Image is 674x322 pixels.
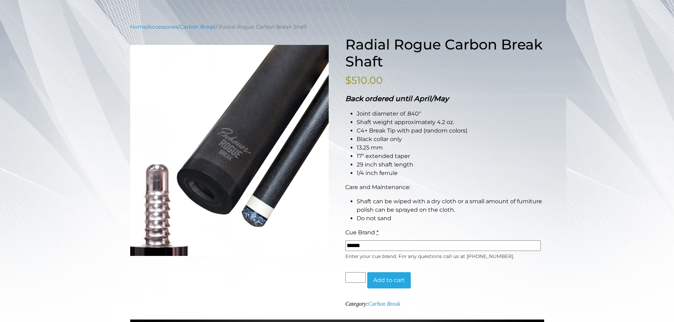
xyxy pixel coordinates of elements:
li: 1/4 inch ferrule [357,169,544,177]
div: Enter your cue brand. For any questions call us at [PHONE_NUMBER]. [345,251,541,260]
li: Joint diameter of .840″ [357,110,544,118]
span: $ [345,74,351,86]
strong: Back ordered until April/May [345,94,449,103]
h1: Radial Rogue Carbon Break Shaft [345,36,544,70]
li: 17″ extended taper [357,152,544,160]
input: Product quantity [345,272,366,283]
li: Shaft can be wiped with a dry cloth or a small amount of furniture polish can be sprayed on the c... [357,197,544,214]
a: Carbon Break [180,24,216,30]
span: Category: [345,301,400,307]
a: Carbon Break [368,301,401,307]
li: 29 inch shaft length [357,160,544,169]
li: C4+ Break Tip with pad (random colors) [357,127,544,135]
li: Black collar only [357,135,544,144]
nav: Breadcrumb [130,23,544,31]
li: Shaft weight approximately 4.2 oz. [357,118,544,127]
a: Home [130,24,146,30]
li: Do not sand [357,214,544,223]
a: Accessories [148,24,178,30]
abbr: required [376,229,379,236]
bdi: 510.00 [345,74,383,86]
img: new-radial-with-tip-break-1.png [130,45,329,256]
span: Cue Brand [345,229,375,236]
li: 13.25 mm [357,144,544,152]
p: Care and Maintenance: [345,183,544,192]
button: Add to cart [367,272,411,288]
